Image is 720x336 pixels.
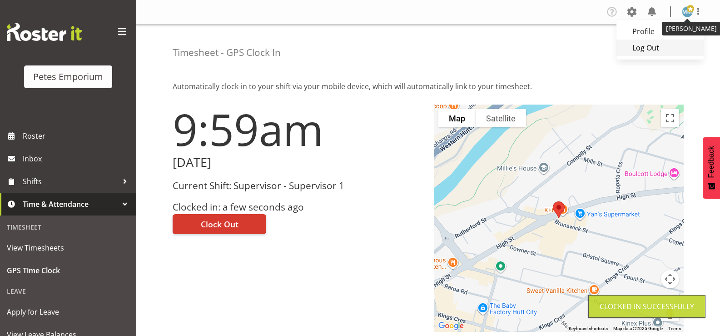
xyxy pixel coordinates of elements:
span: Map data ©2025 Google [613,326,663,331]
button: Keyboard shortcuts [569,326,608,332]
a: Log Out [616,40,704,56]
button: Show satellite imagery [476,109,526,127]
span: Clock Out [201,218,238,230]
a: Apply for Leave [2,301,134,323]
div: Petes Emporium [33,70,103,84]
span: Inbox [23,152,132,165]
a: View Timesheets [2,236,134,259]
span: Apply for Leave [7,305,129,319]
div: Clocked in Successfully [600,301,694,312]
span: Time & Attendance [23,197,118,211]
h1: 9:59am [173,105,423,154]
a: Profile [616,23,704,40]
div: Timesheet [2,218,134,236]
span: View Timesheets [7,241,129,255]
a: Open this area in Google Maps (opens a new window) [436,320,466,332]
button: Show street map [438,109,476,127]
span: Shifts [23,175,118,188]
h3: Current Shift: Supervisor - Supervisor 1 [173,181,423,191]
button: Feedback - Show survey [703,137,720,199]
button: Toggle fullscreen view [661,109,679,127]
button: Clock Out [173,214,266,234]
h3: Clocked in: a few seconds ago [173,202,423,212]
span: Roster [23,129,132,143]
a: GPS Time Clock [2,259,134,282]
h2: [DATE] [173,155,423,170]
img: mandy-mosley3858.jpg [682,6,693,17]
span: Feedback [707,146,715,178]
div: Leave [2,282,134,301]
p: Automatically clock-in to your shift via your mobile device, which will automatically link to you... [173,81,684,92]
button: Map camera controls [661,270,679,288]
img: Google [436,320,466,332]
h4: Timesheet - GPS Clock In [173,47,281,58]
a: Terms (opens in new tab) [668,326,681,331]
span: GPS Time Clock [7,264,129,277]
img: Rosterit website logo [7,23,82,41]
